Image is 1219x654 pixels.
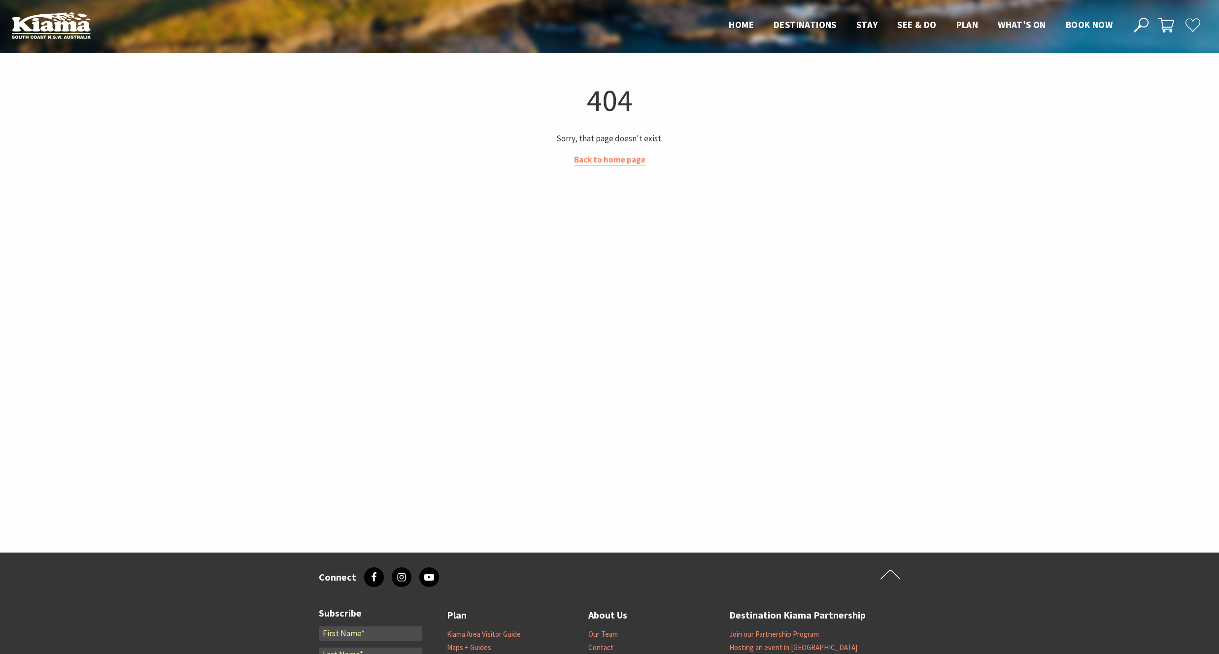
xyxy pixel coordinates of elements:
a: Back to home page [574,154,645,165]
h1: 404 [318,80,901,120]
span: See & Do [897,19,936,31]
span: What’s On [998,19,1046,31]
a: Our Team [588,629,618,639]
a: Destination Kiama Partnership [729,607,866,623]
img: Kiama Logo [12,12,91,39]
input: First Name* [319,626,422,641]
h3: Subscribe [319,607,422,619]
span: Book now [1066,19,1113,31]
span: Destinations [774,19,837,31]
h3: Connect [319,571,356,583]
a: Join our Partnership Program [729,629,819,639]
a: Maps + Guides [447,643,491,653]
p: Sorry, that page doesn't exist. [318,132,901,145]
a: Contact [588,643,613,653]
a: Plan [447,607,467,623]
a: Kiama Area Visitor Guide [447,629,521,639]
a: About Us [588,607,627,623]
span: Home [729,19,754,31]
a: Hosting an event in [GEOGRAPHIC_DATA] [729,643,857,653]
span: Stay [856,19,878,31]
span: Plan [956,19,979,31]
nav: Main Menu [719,17,1122,33]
